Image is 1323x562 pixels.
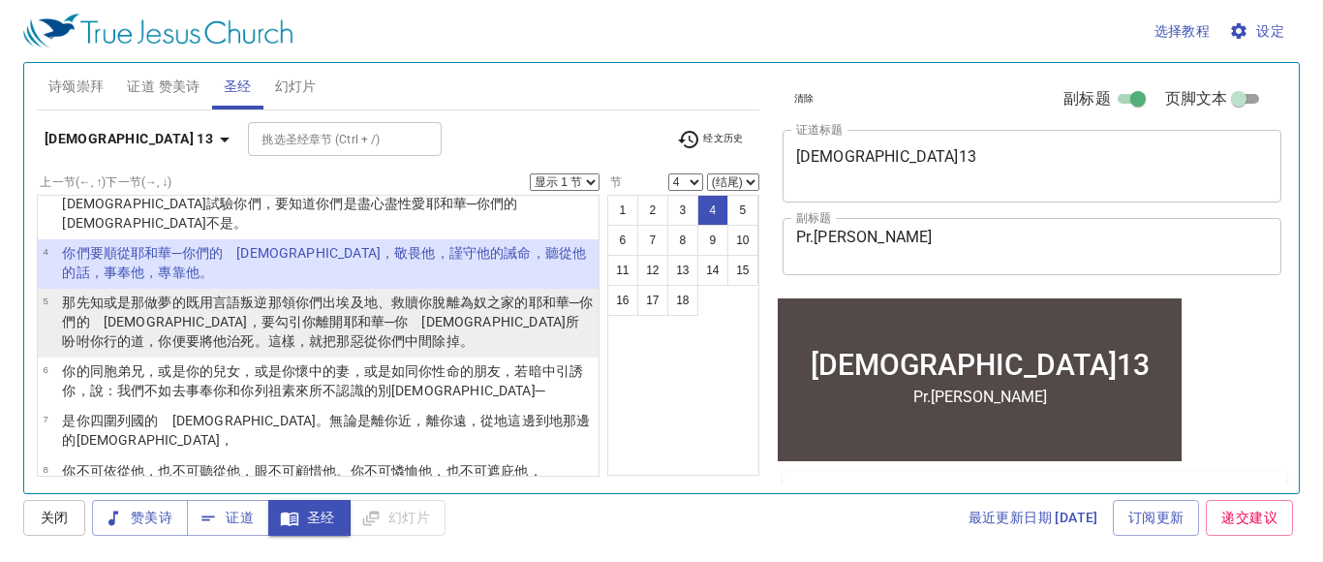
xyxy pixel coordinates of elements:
[637,285,668,316] button: 17
[637,195,668,226] button: 2
[637,225,668,256] button: 7
[62,196,531,231] wh3045: 你們是
[62,176,531,231] wh3068: ─你們的 [DEMOGRAPHIC_DATA]
[62,293,593,351] p: 那先知
[186,265,213,280] wh1692: 他。
[227,463,542,479] wh8085: 他，眼
[62,245,586,280] wh8104: 他的誡命
[323,463,541,479] wh2347: 他。你不可憐恤
[697,255,728,286] button: 14
[40,176,171,188] label: 上一节 (←, ↑) 下一节 (→, ↓)
[284,506,335,530] span: 圣经
[460,333,474,349] wh1197: 。
[418,463,541,479] wh2550: 他，也不可遮庇
[62,383,544,398] wh5496: 你，說
[45,127,213,151] b: [DEMOGRAPHIC_DATA] 13
[961,500,1106,536] a: 最近更新日期 [DATE]
[62,295,593,349] wh776: 、救贖
[514,463,541,479] wh3680: 他，
[62,295,593,349] wh3318: 埃及
[607,255,638,286] button: 11
[202,506,254,530] span: 证道
[727,225,758,256] button: 10
[43,246,47,257] span: 4
[90,333,474,349] wh6680: 你行
[268,463,542,479] wh5869: 不可顧惜
[275,75,317,99] span: 幻灯片
[783,87,826,110] button: 清除
[1113,500,1200,536] a: 订阅更新
[62,461,541,481] p: 你不可依從
[697,195,728,226] button: 4
[667,285,698,316] button: 18
[1147,14,1218,49] button: 选择教程
[364,333,474,349] wh7451: 從你們中間
[665,125,755,154] button: 经文历史
[186,383,545,398] wh3212: 事奉
[43,414,47,424] span: 7
[23,500,85,536] button: 关闭
[62,432,233,448] wh7097: 的[DEMOGRAPHIC_DATA]，
[62,196,531,231] wh5254: 你們，要知道
[62,174,593,233] p: 你也不可聽
[667,255,698,286] button: 13
[796,147,1269,184] textarea: [DEMOGRAPHIC_DATA]13
[62,245,586,280] wh430: ，敬畏
[62,295,593,349] wh4714: 地
[187,500,269,536] button: 证道
[90,265,213,280] wh6963: ，事奉
[697,225,728,256] button: 9
[677,128,744,151] span: 经文历史
[62,245,586,280] wh3068: ─你們的 [DEMOGRAPHIC_DATA]
[62,196,531,231] wh5315: 愛
[1063,87,1110,110] span: 副标题
[969,506,1098,530] span: 最近更新日期 [DATE]
[62,411,593,450] p: 是你四圍
[727,255,758,286] button: 15
[255,333,474,349] wh4191: 。這樣，就把那惡
[62,196,531,231] wh3824: 盡性
[62,413,590,448] wh5971: 的 [DEMOGRAPHIC_DATA]
[62,413,590,448] wh5439: 列國
[62,245,586,280] wh8085: 他的話
[637,255,668,286] button: 12
[667,195,698,226] button: 3
[62,196,531,231] wh3426: 盡心
[62,363,583,398] wh1121: 女
[1165,87,1228,110] span: 页脚文本
[62,295,593,349] wh6299: 你脫離為奴
[282,383,545,398] wh1: 素來所不認識
[607,285,638,316] button: 16
[206,215,247,231] wh430: 不是。
[607,225,638,256] button: 6
[62,196,531,231] wh430: 試驗
[131,265,213,280] wh5647: 他，專靠
[131,463,542,479] wh14: 他，也不可聽從
[62,295,593,349] wh1696: 叛逆
[432,333,473,349] wh7130: 除掉
[62,413,590,448] wh430: 。無論是離你近
[667,225,698,256] button: 8
[62,295,593,349] wh5650: 之家
[62,176,531,231] wh8085: 那先知
[1225,14,1292,49] button: 设定
[607,176,623,188] label: 节
[62,363,583,398] wh251: ，或是你的兒
[62,295,593,349] wh2472: 的既用言語
[62,295,593,349] wh3068: ─你們的 [DEMOGRAPHIC_DATA]
[727,195,758,226] button: 5
[783,472,1286,536] div: 所有证道(0)
[144,333,474,349] wh1870: ，你便要將他治死
[62,245,586,280] wh3372: 他，謹守
[1221,506,1277,530] span: 递交建议
[794,90,815,108] span: 清除
[48,75,105,99] span: 诗颂崇拜
[607,195,638,226] button: 1
[62,363,583,398] wh2436: 中的妻
[92,500,188,536] button: 赞美诗
[23,14,292,48] img: True Jesus Church
[536,383,545,398] wh430: ─
[108,506,172,530] span: 赞美诗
